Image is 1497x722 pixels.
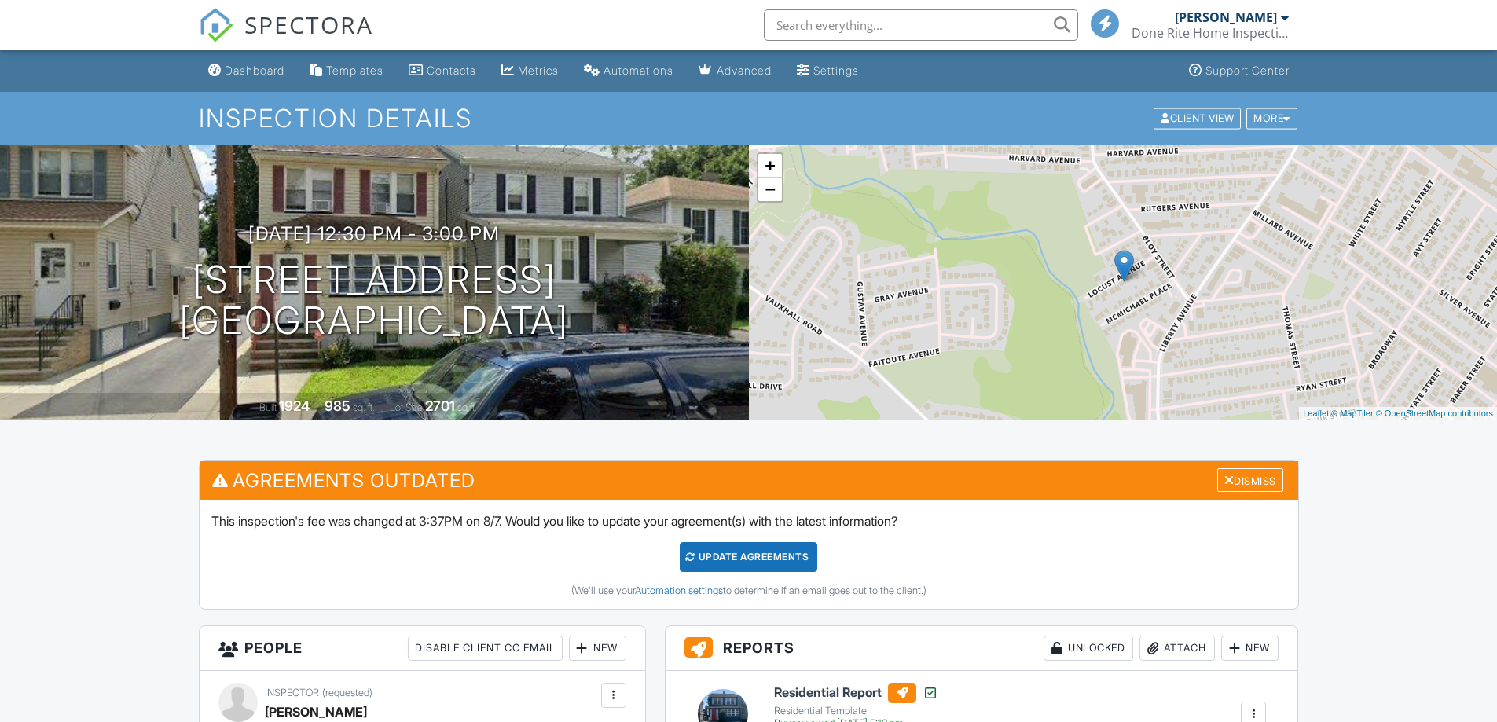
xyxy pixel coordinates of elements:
[1221,636,1279,661] div: New
[200,461,1298,500] h3: Agreements Outdated
[259,401,277,413] span: Built
[1132,25,1289,41] div: Done Rite Home Inspection Service LLC
[813,64,859,77] div: Settings
[199,21,373,54] a: SPECTORA
[425,398,455,414] div: 2701
[774,683,938,703] h6: Residential Report
[303,57,390,86] a: Templates
[225,64,284,77] div: Dashboard
[265,687,319,698] span: Inspector
[199,8,233,42] img: The Best Home Inspection Software - Spectora
[692,57,778,86] a: Advanced
[1139,636,1215,661] div: Attach
[408,636,563,661] div: Disable Client CC Email
[518,64,559,77] div: Metrics
[179,259,569,343] h1: [STREET_ADDRESS] [GEOGRAPHIC_DATA]
[1217,468,1283,493] div: Dismiss
[248,223,500,244] h3: [DATE] 12:30 pm - 3:00 pm
[495,57,565,86] a: Metrics
[1376,409,1493,418] a: © OpenStreetMap contributors
[635,585,723,596] a: Automation settings
[680,542,817,572] div: Update Agreements
[758,178,782,201] a: Zoom out
[1303,409,1329,418] a: Leaflet
[427,64,476,77] div: Contacts
[326,64,383,77] div: Templates
[1152,112,1245,123] a: Client View
[200,626,645,671] h3: People
[211,585,1286,597] div: (We'll use your to determine if an email goes out to the client.)
[666,626,1298,671] h3: Reports
[1205,64,1290,77] div: Support Center
[202,57,291,86] a: Dashboard
[199,104,1299,132] h1: Inspection Details
[1331,409,1374,418] a: © MapTiler
[604,64,673,77] div: Automations
[390,401,423,413] span: Lot Size
[1246,108,1297,129] div: More
[1183,57,1296,86] a: Support Center
[569,636,626,661] div: New
[764,9,1078,41] input: Search everything...
[791,57,865,86] a: Settings
[322,687,372,698] span: (requested)
[402,57,482,86] a: Contacts
[353,401,375,413] span: sq. ft.
[325,398,350,414] div: 985
[1299,407,1497,420] div: |
[1154,108,1241,129] div: Client View
[1044,636,1133,661] div: Unlocked
[717,64,772,77] div: Advanced
[758,154,782,178] a: Zoom in
[578,57,680,86] a: Automations (Basic)
[1175,9,1277,25] div: [PERSON_NAME]
[244,8,373,41] span: SPECTORA
[457,401,477,413] span: sq.ft.
[774,705,938,717] div: Residential Template
[279,398,310,414] div: 1924
[200,500,1298,609] div: This inspection's fee was changed at 3:37PM on 8/7. Would you like to update your agreement(s) wi...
